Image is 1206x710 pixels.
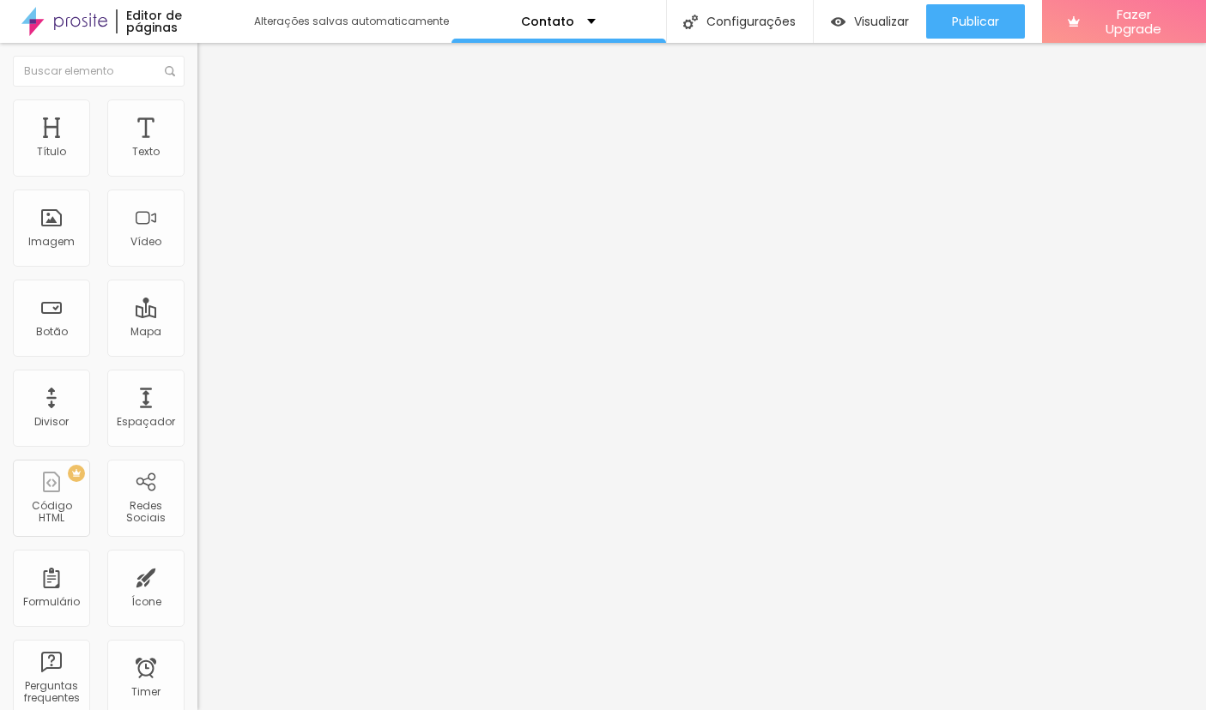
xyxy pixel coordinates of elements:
div: Imagem [28,236,75,248]
button: Publicar [926,4,1025,39]
span: Visualizar [854,15,909,28]
img: view-1.svg [831,15,845,29]
button: Visualizar [814,4,926,39]
div: Timer [131,686,161,698]
div: Texto [132,146,160,158]
div: Mapa [130,326,161,338]
iframe: Editor [197,43,1206,710]
div: Espaçador [117,416,175,428]
div: Título [37,146,66,158]
p: Contato [521,15,574,27]
div: Código HTML [17,500,85,525]
div: Perguntas frequentes [17,680,85,705]
div: Botão [36,326,68,338]
span: Publicar [952,15,999,28]
div: Alterações salvas automaticamente [254,16,451,27]
div: Vídeo [130,236,161,248]
div: Divisor [34,416,69,428]
div: Formulário [23,596,80,608]
img: Icone [683,15,698,29]
div: Ícone [131,596,161,608]
img: Icone [165,66,175,76]
input: Buscar elemento [13,56,185,87]
div: Redes Sociais [112,500,179,525]
span: Fazer Upgrade [1087,7,1180,37]
div: Editor de páginas [116,9,237,33]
